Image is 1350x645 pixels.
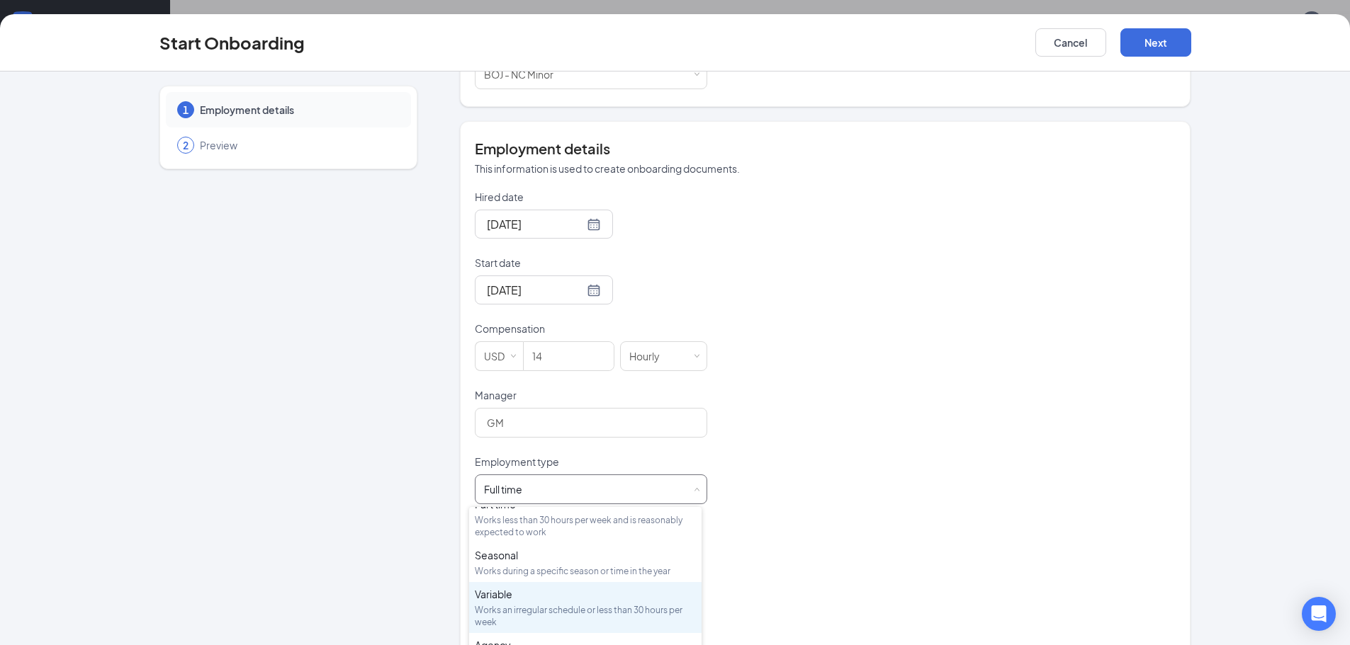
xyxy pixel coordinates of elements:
[1120,28,1191,57] button: Next
[475,604,696,628] div: Works an irregular schedule or less than 30 hours per week
[475,161,1176,176] p: This information is used to create onboarding documents.
[200,138,397,152] span: Preview
[200,103,397,117] span: Employment details
[475,587,696,601] div: Variable
[475,321,707,336] p: Compensation
[475,548,696,562] div: Seasonal
[159,30,305,55] h3: Start Onboarding
[1302,597,1336,631] div: Open Intercom Messenger
[475,565,696,577] div: Works during a specific season or time in the year
[475,455,707,469] p: Employment type
[1035,28,1106,57] button: Cancel
[183,138,189,152] span: 2
[484,482,522,496] div: Full time
[487,215,584,233] input: Aug 26, 2025
[475,139,1176,159] h4: Employment details
[484,68,553,81] span: BOJ - NC Minor
[475,256,707,270] p: Start date
[183,103,189,117] span: 1
[484,60,563,89] div: [object Object]
[475,388,707,402] p: Manager
[484,482,532,496] div: [object Object]
[629,342,670,370] div: Hourly
[475,408,707,438] input: Manager name
[524,342,614,370] input: Amount
[475,190,707,204] p: Hired date
[487,281,584,299] input: Sep 1, 2025
[475,514,696,538] div: Works less than 30 hours per week and is reasonably expected to work
[484,342,514,370] div: USD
